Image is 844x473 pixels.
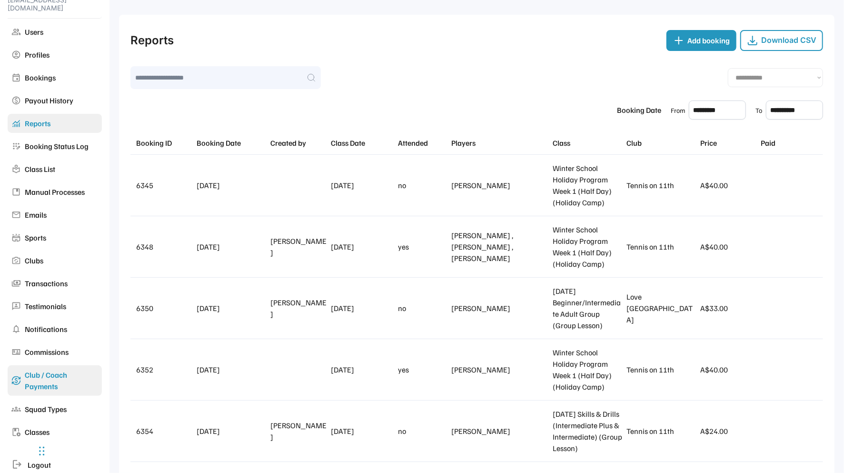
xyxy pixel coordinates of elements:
[25,232,98,243] div: Sports
[136,425,193,437] div: 6354
[270,297,327,320] div: [PERSON_NAME]
[11,73,21,82] img: event_24dp_909090_FILL0_wght400_GRAD0_opsz24.svg
[398,241,447,252] div: yes
[25,369,98,392] div: Club / Coach Payments
[671,105,685,115] div: From
[270,420,327,443] div: [PERSON_NAME]
[197,302,267,314] div: [DATE]
[25,255,98,266] div: Clubs
[11,119,21,128] img: monitoring_24dp_2596BE_FILL0_wght400_GRAD0_opsz24.svg
[701,241,757,252] div: A$40.00
[331,180,394,191] div: [DATE]
[398,137,447,149] div: Attended
[626,364,696,375] div: Tennis on 11th
[25,278,98,289] div: Transactions
[25,346,98,358] div: Commissions
[270,137,327,149] div: Created by
[25,163,98,175] div: Class List
[451,137,549,149] div: Players
[25,403,98,415] div: Squad Types
[25,141,98,152] div: Booking Status Log
[25,426,98,438] div: Classes
[701,137,757,149] div: Price
[398,425,447,437] div: no
[11,210,21,220] img: mail_24dp_909090_FILL0_wght400_GRAD0_opsz24.svg
[451,230,549,264] div: [PERSON_NAME] , [PERSON_NAME] , [PERSON_NAME]
[197,241,267,252] div: [DATE]
[197,364,267,375] div: [DATE]
[11,187,21,197] img: developer_guide_24dp_909090_FILL0_wght400_GRAD0_opsz24.svg
[11,302,21,311] img: 3p_24dp_909090_FILL0_wght400_GRAD0_opsz24.svg
[25,301,98,312] div: Testimonials
[331,425,394,437] div: [DATE]
[331,137,394,149] div: Class Date
[25,72,98,83] div: Bookings
[25,49,98,60] div: Profiles
[11,256,21,265] img: party_mode_24dp_909090_FILL0_wght400_GRAD0_opsz24.svg
[11,164,21,174] img: local_library_24dp_909090_FILL0_wght400_GRAD0_opsz24.svg
[136,302,193,314] div: 6350
[136,241,193,252] div: 6348
[701,364,757,375] div: A$40.00
[451,425,549,437] div: [PERSON_NAME]
[553,224,623,270] div: Winter School Holiday Program Week 1 (Half Day) (Holiday Camp)
[331,241,394,252] div: [DATE]
[11,404,21,414] img: groups_24dp_909090_FILL0_wght400_GRAD0_opsz24.svg
[701,180,757,191] div: A$40.00
[136,364,193,375] div: 6352
[553,347,623,392] div: Winter School Holiday Program Week 1 (Half Day) (Holiday Camp)
[398,302,447,314] div: no
[197,137,267,149] div: Booking Date
[11,96,21,105] img: paid_24dp_909090_FILL0_wght400_GRAD0_opsz24.svg
[398,180,447,191] div: no
[11,376,21,385] img: currency_exchange_24dp_2696BE_FILL0_wght400_GRAD0_opsz24.svg
[136,137,193,149] div: Booking ID
[11,50,21,60] img: account_circle_24dp_909090_FILL0_wght400_GRAD0_opsz24.svg
[626,180,696,191] div: Tennis on 11th
[626,291,696,325] div: Love [GEOGRAPHIC_DATA]
[451,364,549,375] div: [PERSON_NAME]
[331,364,394,375] div: [DATE]
[11,347,21,357] img: universal_currency_24dp_909090_FILL0_wght400_GRAD0_opsz24.svg
[626,425,696,437] div: Tennis on 11th
[25,209,98,221] div: Emails
[451,302,549,314] div: [PERSON_NAME]
[626,241,696,252] div: Tennis on 11th
[701,302,757,314] div: A$33.00
[11,324,21,334] img: notifications_24dp_909090_FILL0_wght400_GRAD0_opsz24.svg
[553,162,623,208] div: Winter School Holiday Program Week 1 (Half Day) (Holiday Camp)
[553,285,623,331] div: [DATE] Beginner/Intermediate Adult Group (Group Lesson)
[136,180,193,191] div: 6345
[11,233,21,242] img: stadium_24dp_909090_FILL0_wght400_GRAD0_opsz24.svg
[761,36,816,45] div: Download CSV
[626,137,696,149] div: Club
[25,323,98,335] div: Notifications
[197,425,267,437] div: [DATE]
[197,180,267,191] div: [DATE]
[701,425,757,437] div: A$24.00
[130,32,174,49] div: Reports
[553,408,623,454] div: [DATE] Skills & Drills (Intermediate Plus & Intermediate) (Group Lesson)
[25,186,98,198] div: Manual Processes
[331,302,394,314] div: [DATE]
[11,27,21,37] img: group_24dp_909090_FILL0_wght400_GRAD0_opsz24.svg
[25,118,98,129] div: Reports
[755,105,762,115] div: To
[28,459,98,471] div: Logout
[11,279,21,288] img: payments_24dp_909090_FILL0_wght400_GRAD0_opsz24.svg
[451,180,549,191] div: [PERSON_NAME]
[687,35,730,46] div: Add booking
[11,141,21,151] img: app_registration_24dp_909090_FILL0_wght400_GRAD0_opsz24.svg
[270,235,327,258] div: [PERSON_NAME]
[25,26,98,38] div: Users
[25,95,98,106] div: Payout History
[398,364,447,375] div: yes
[553,137,623,149] div: Class
[761,137,817,149] div: Paid
[617,104,661,116] div: Booking Date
